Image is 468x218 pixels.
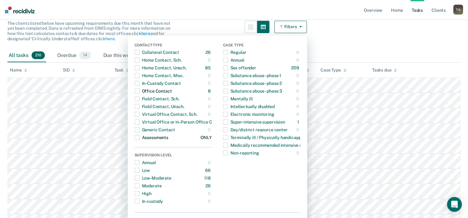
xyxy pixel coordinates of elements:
div: Sex offender [223,63,256,73]
div: In-Custody Contact [135,78,181,88]
div: High [135,189,152,198]
div: 0 [208,189,212,198]
div: Substance abuse - phase 3 [223,86,282,96]
div: Intellectually disabled [223,102,275,111]
div: 0 [208,125,212,135]
div: 0 [208,55,212,65]
div: 118 [204,173,212,183]
div: Home Contact, Sch. [135,55,182,65]
div: Day/district resource center [223,125,288,135]
div: Office Contact [135,86,172,96]
div: Substance abuse - phase 1 [223,71,281,81]
a: here [105,36,114,41]
div: ONLY [200,133,212,142]
div: 0 [208,94,212,104]
button: Filters [274,21,307,33]
div: Virtual Office or In-Person Office Contact [135,117,225,127]
div: 8 [208,86,212,96]
span: The clients listed below have upcoming requirements due this month that have not yet been complet... [7,21,170,41]
div: 0 [208,109,212,119]
div: 0 [296,86,300,96]
div: 0 [296,102,300,111]
div: Virtual Office Contact, Sch. [135,109,197,119]
div: 1 [297,117,300,127]
div: T O [453,5,463,15]
div: Medically recommended intensive supervision [223,140,322,150]
div: Due this week0 [102,49,149,63]
div: Contact Type [135,43,212,49]
div: 85 [205,63,212,73]
div: Annual [135,158,156,168]
div: In-custody [135,196,163,206]
div: Case Type [223,43,300,49]
div: 0 [296,94,300,104]
div: Collateral Contact [135,47,179,57]
div: Field Contact, Unsch. [135,102,184,111]
div: Open Intercom Messenger [447,197,462,212]
span: 14 [79,51,91,59]
div: 26 [205,181,212,191]
div: Regular [223,47,247,57]
div: 0 [296,78,300,88]
div: Generic Contact [135,125,175,135]
div: 0 [296,125,300,135]
div: Field Contact, Sch. [135,94,179,104]
img: Recidiviz [5,7,35,13]
div: Tasks due [372,68,397,73]
div: 0 [296,71,300,81]
div: Low [135,165,150,175]
div: Low-Moderate [135,173,171,183]
div: Moderate [135,181,162,191]
div: Annual [223,55,244,65]
div: All tasks210 [7,49,46,63]
div: Supervision Level [135,153,212,159]
div: Non-reporting [223,148,259,158]
div: Case Type [320,68,346,73]
div: Home Contact, Unsch. [135,63,187,73]
button: TO [453,5,463,15]
div: 0 [296,55,300,65]
div: Task [114,68,129,73]
div: SID [63,68,75,73]
div: Overdue14 [56,49,92,63]
div: 0 [208,158,212,168]
div: 26 [205,47,212,57]
div: Substance abuse - phase 2 [223,78,282,88]
div: Mentally ill [223,94,253,104]
div: Home Contact, Misc. [135,71,184,81]
div: 0 [208,78,212,88]
div: 0 [296,148,300,158]
div: 66 [205,165,212,175]
div: Assessments [135,133,168,142]
div: Name [10,68,27,73]
span: 210 [32,51,45,59]
div: 0 [296,47,300,57]
div: 0 [208,102,212,111]
div: Terminally ill / Physically handicapped [223,133,306,142]
div: 209 [291,63,300,73]
div: 0 [208,71,212,81]
div: 0 [208,196,212,206]
div: Electronic monitoring [223,109,274,119]
div: 0 [296,109,300,119]
div: Super-intensive supervision [223,117,285,127]
a: here [141,31,150,36]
